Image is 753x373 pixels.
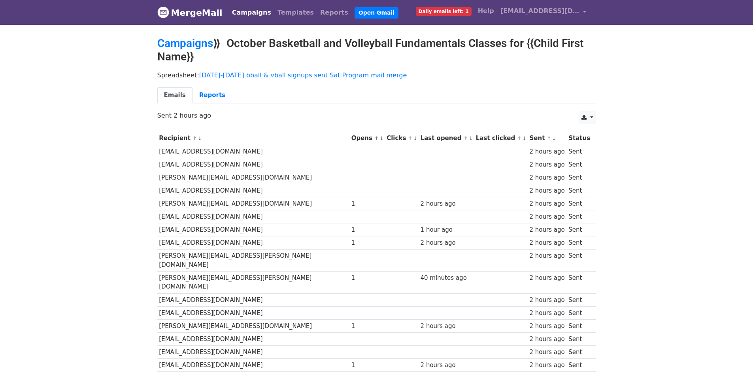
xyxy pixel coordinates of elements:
a: Reports [317,5,351,21]
a: ↑ [517,135,521,141]
div: 2 hours ago [529,251,564,261]
a: Open Gmail [355,7,398,19]
a: ↓ [379,135,384,141]
th: Last clicked [474,132,528,145]
div: 2 hours ago [529,147,564,156]
div: 2 hours ago [421,322,472,331]
th: Last opened [419,132,474,145]
img: MergeMail logo [157,6,169,18]
div: 2 hours ago [529,274,564,283]
td: [PERSON_NAME][EMAIL_ADDRESS][DOMAIN_NAME] [157,171,349,184]
div: 2 hours ago [529,335,564,344]
td: [EMAIL_ADDRESS][DOMAIN_NAME] [157,145,349,158]
td: Sent [566,346,592,359]
td: Sent [566,236,592,249]
td: Sent [566,223,592,236]
td: Sent [566,197,592,210]
div: 1 hour ago [421,225,472,234]
td: Sent [566,306,592,319]
div: 1 [351,274,383,283]
a: ↑ [374,135,379,141]
a: Campaigns [157,37,213,50]
a: ↓ [413,135,417,141]
div: 2 hours ago [421,238,472,247]
div: 2 hours ago [529,348,564,357]
td: [EMAIL_ADDRESS][DOMAIN_NAME] [157,184,349,197]
td: [EMAIL_ADDRESS][DOMAIN_NAME] [157,158,349,171]
span: [EMAIL_ADDRESS][DOMAIN_NAME] [500,6,579,16]
a: Reports [192,87,232,103]
td: [EMAIL_ADDRESS][DOMAIN_NAME] [157,333,349,346]
a: ↑ [192,135,197,141]
a: Emails [157,87,192,103]
p: Spreadsheet: [157,71,596,79]
a: ↓ [552,135,556,141]
a: MergeMail [157,4,223,21]
div: 2 hours ago [529,361,564,370]
a: ↑ [464,135,468,141]
td: Sent [566,145,592,158]
div: 1 [351,322,383,331]
a: Help [475,3,497,19]
td: [EMAIL_ADDRESS][DOMAIN_NAME] [157,293,349,306]
div: 2 hours ago [421,199,472,208]
th: Recipient [157,132,349,145]
div: 2 hours ago [529,186,564,195]
a: [DATE]-[DATE] bball & vball signups sent Sat Program mail merge [199,71,407,79]
div: 1 [351,225,383,234]
div: 2 hours ago [529,225,564,234]
th: Sent [528,132,567,145]
a: ↑ [408,135,413,141]
th: Opens [349,132,385,145]
td: [PERSON_NAME][EMAIL_ADDRESS][DOMAIN_NAME] [157,319,349,332]
td: Sent [566,319,592,332]
div: 2 hours ago [421,361,472,370]
div: 2 hours ago [529,173,564,182]
a: ↓ [198,135,202,141]
td: [EMAIL_ADDRESS][DOMAIN_NAME] [157,359,349,372]
div: 2 hours ago [529,309,564,318]
td: [EMAIL_ADDRESS][DOMAIN_NAME] [157,236,349,249]
td: Sent [566,210,592,223]
a: ↓ [468,135,473,141]
td: [PERSON_NAME][EMAIL_ADDRESS][PERSON_NAME][DOMAIN_NAME] [157,272,349,294]
td: [EMAIL_ADDRESS][DOMAIN_NAME] [157,306,349,319]
span: Daily emails left: 1 [416,7,472,16]
td: Sent [566,333,592,346]
h2: ⟫ October Basketball and Volleyball Fundamentals Classes for {{Child First Name}} [157,37,596,63]
a: Daily emails left: 1 [413,3,475,19]
a: Campaigns [229,5,274,21]
td: Sent [566,272,592,294]
td: Sent [566,171,592,184]
div: 40 minutes ago [421,274,472,283]
div: 1 [351,238,383,247]
div: 2 hours ago [529,212,564,221]
td: Sent [566,249,592,272]
div: 1 [351,361,383,370]
td: [PERSON_NAME][EMAIL_ADDRESS][PERSON_NAME][DOMAIN_NAME] [157,249,349,272]
a: Templates [274,5,317,21]
td: Sent [566,184,592,197]
th: Status [566,132,592,145]
a: [EMAIL_ADDRESS][DOMAIN_NAME] [497,3,590,22]
div: 2 hours ago [529,238,564,247]
td: Sent [566,359,592,372]
div: 2 hours ago [529,322,564,331]
a: ↑ [547,135,551,141]
td: [EMAIL_ADDRESS][DOMAIN_NAME] [157,346,349,359]
td: Sent [566,293,592,306]
div: 1 [351,199,383,208]
td: [PERSON_NAME][EMAIL_ADDRESS][DOMAIN_NAME] [157,197,349,210]
div: 2 hours ago [529,296,564,305]
p: Sent 2 hours ago [157,111,596,120]
td: [EMAIL_ADDRESS][DOMAIN_NAME] [157,210,349,223]
div: 2 hours ago [529,160,564,169]
th: Clicks [385,132,418,145]
div: 2 hours ago [529,199,564,208]
td: Sent [566,158,592,171]
a: ↓ [522,135,527,141]
td: [EMAIL_ADDRESS][DOMAIN_NAME] [157,223,349,236]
